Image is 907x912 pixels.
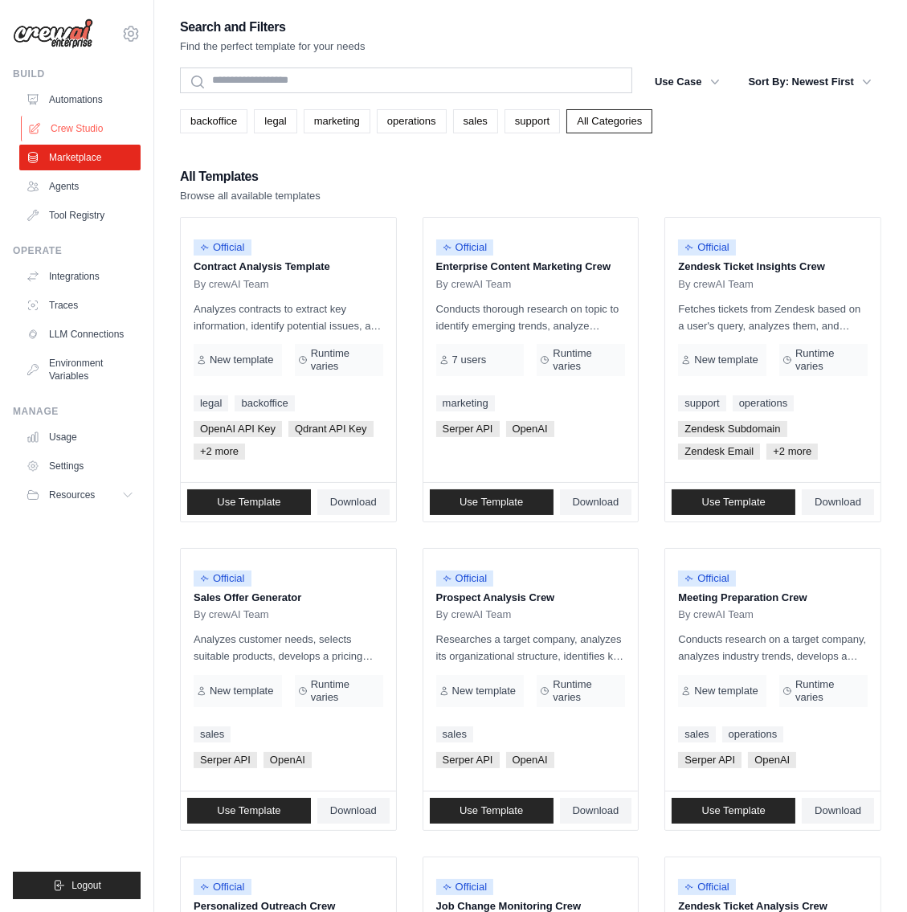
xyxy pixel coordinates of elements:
p: Conducts research on a target company, analyzes industry trends, develops a tailored sales strate... [678,631,868,665]
span: Zendesk Subdomain [678,421,786,437]
button: Use Case [645,67,729,96]
span: OpenAI API Key [194,421,282,437]
span: Official [194,239,251,256]
a: Marketplace [19,145,141,170]
span: Official [678,239,736,256]
div: Manage [13,405,141,418]
a: marketing [304,109,370,133]
a: Agents [19,174,141,199]
a: Use Template [187,798,311,824]
a: Automations [19,87,141,112]
p: Contract Analysis Template [194,259,383,275]
div: Operate [13,244,141,257]
a: marketing [436,395,495,411]
button: Sort By: Newest First [739,67,881,96]
a: Traces [19,292,141,318]
span: Use Template [460,496,523,509]
a: Download [317,798,390,824]
span: Serper API [436,421,500,437]
span: OpenAI [506,421,554,437]
span: By crewAI Team [678,278,754,291]
a: Download [317,489,390,515]
span: Official [436,879,494,895]
a: support [505,109,560,133]
span: Serper API [194,752,257,768]
a: LLM Connections [19,321,141,347]
a: Crew Studio [21,116,142,141]
span: By crewAI Team [436,278,512,291]
p: Sales Offer Generator [194,590,383,606]
span: Serper API [436,752,500,768]
a: Download [560,798,632,824]
span: By crewAI Team [194,608,269,621]
span: +2 more [766,444,818,460]
p: Prospect Analysis Crew [436,590,626,606]
a: Download [802,489,874,515]
span: OpenAI [506,752,554,768]
span: New template [210,354,273,366]
span: By crewAI Team [678,608,754,621]
a: sales [678,726,715,742]
span: Serper API [678,752,742,768]
span: Runtime varies [311,678,380,704]
a: Download [560,489,632,515]
a: operations [377,109,447,133]
p: Fetches tickets from Zendesk based on a user's query, analyzes them, and generates a summary. Out... [678,301,868,334]
a: Use Template [430,798,554,824]
a: All Categories [566,109,652,133]
span: Use Template [217,804,280,817]
button: Logout [13,872,141,899]
p: Researches a target company, analyzes its organizational structure, identifies key contacts, and ... [436,631,626,665]
a: Use Template [430,489,554,515]
a: Integrations [19,264,141,289]
span: New template [452,685,516,697]
span: Official [436,239,494,256]
a: Use Template [672,489,795,515]
span: Qdrant API Key [288,421,374,437]
span: Official [678,879,736,895]
span: By crewAI Team [194,278,269,291]
span: Runtime varies [795,347,864,373]
span: Official [678,571,736,587]
span: Official [194,879,251,895]
p: Browse all available templates [180,188,321,204]
img: Logo [13,18,93,49]
p: Meeting Preparation Crew [678,590,868,606]
p: Enterprise Content Marketing Crew [436,259,626,275]
span: Resources [49,489,95,501]
span: Use Template [702,804,766,817]
a: Use Template [187,489,311,515]
span: Use Template [217,496,280,509]
span: By crewAI Team [436,608,512,621]
p: Analyzes customer needs, selects suitable products, develops a pricing strategy, and creates a co... [194,631,383,665]
a: Usage [19,424,141,450]
span: Official [436,571,494,587]
span: OpenAI [748,752,796,768]
span: Runtime varies [553,678,622,704]
span: New template [694,354,758,366]
span: Official [194,571,251,587]
a: support [678,395,725,411]
span: Download [330,496,377,509]
span: Use Template [460,804,523,817]
span: Download [330,804,377,817]
span: Logout [71,879,101,892]
p: Analyzes contracts to extract key information, identify potential issues, and provide insights fo... [194,301,383,334]
a: Download [802,798,874,824]
span: +2 more [194,444,245,460]
a: operations [733,395,795,411]
span: Use Template [702,496,766,509]
a: Use Template [672,798,795,824]
span: Zendesk Email [678,444,760,460]
p: Conducts thorough research on topic to identify emerging trends, analyze competitor strategies, a... [436,301,626,334]
div: Build [13,67,141,80]
span: 7 users [452,354,487,366]
span: Runtime varies [311,347,380,373]
a: operations [722,726,784,742]
p: Zendesk Ticket Insights Crew [678,259,868,275]
a: backoffice [235,395,294,411]
span: Download [815,496,861,509]
a: Tool Registry [19,202,141,228]
span: OpenAI [264,752,312,768]
span: Runtime varies [553,347,622,373]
